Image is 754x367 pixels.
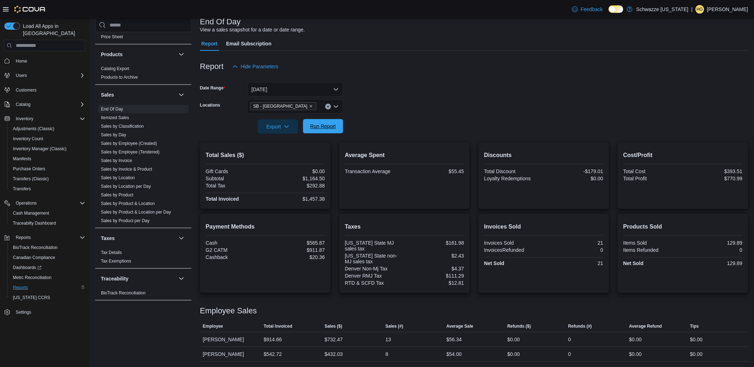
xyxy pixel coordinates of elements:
span: Reports [13,233,85,242]
a: Sales by Product & Location [101,201,155,206]
div: $911.87 [267,247,325,253]
p: [PERSON_NAME] [707,5,748,14]
a: Dashboards [7,263,88,273]
div: $0.00 [267,168,325,174]
button: Reports [7,283,88,293]
div: $12.81 [406,280,464,286]
h2: Invoices Sold [484,222,603,231]
div: $161.98 [406,240,464,246]
button: Taxes [177,234,186,243]
div: $2.43 [406,253,464,259]
span: Refunds (#) [568,323,592,329]
span: Home [16,58,27,64]
div: Items Refunded [623,247,682,253]
button: Cash Management [7,208,88,218]
button: Users [13,71,30,80]
span: Purchase Orders [10,165,85,173]
span: Inventory Count [13,136,43,142]
a: Products to Archive [101,75,138,80]
div: Loyalty Redemptions [484,176,543,181]
div: Cashback [206,254,264,260]
a: BioTrack Reconciliation [101,290,146,295]
button: Traceabilty Dashboard [7,218,88,228]
div: Total Profit [623,176,682,181]
span: Inventory Count [10,134,85,143]
div: $292.88 [267,183,325,189]
span: Transfers [10,185,85,193]
button: Catalog [1,99,88,109]
div: $54.00 [447,350,462,358]
span: Home [13,56,85,65]
label: Date Range [200,85,225,91]
h2: Average Spent [345,151,464,160]
a: Reports [10,283,31,292]
a: Tax Details [101,250,122,255]
button: Settings [1,307,88,317]
span: Users [13,71,85,80]
a: Catalog Export [101,66,129,71]
span: Reports [16,235,31,240]
h2: Cost/Profit [623,151,743,160]
span: Traceabilty Dashboard [10,219,85,227]
h2: Payment Methods [206,222,325,231]
div: $1,164.50 [267,176,325,181]
a: Canadian Compliance [10,253,58,262]
span: Sales (#) [385,323,403,329]
button: Sales [177,90,186,99]
button: Adjustments (Classic) [7,124,88,134]
div: -$179.01 [545,168,603,174]
a: Sales by Product [101,192,133,197]
div: [US_STATE] State MJ sales tax [345,240,403,251]
span: SB - [GEOGRAPHIC_DATA] [253,103,307,110]
div: Pricing [95,33,191,44]
a: BioTrack Reconciliation [10,243,60,252]
div: $0.00 [507,350,520,358]
span: Sales ($) [325,323,342,329]
button: Inventory Count [7,134,88,144]
a: Transfers (Classic) [10,175,52,183]
div: 129.89 [684,240,743,246]
span: Tips [690,323,699,329]
div: Denver Non-Mj Tax [345,266,403,271]
div: Transaction Average [345,168,403,174]
span: [US_STATE] CCRS [13,295,50,300]
button: Operations [1,198,88,208]
a: Purchase Orders [10,165,48,173]
span: Settings [16,309,31,315]
h3: Employee Sales [200,307,257,315]
a: Manifests [10,155,34,163]
span: Users [16,73,27,78]
div: Sales [95,105,191,228]
span: Products to Archive [101,74,138,80]
strong: Total Invoiced [206,196,239,202]
a: Price Sheet [101,34,123,39]
span: Reports [13,285,28,290]
div: [PERSON_NAME] [200,347,261,361]
strong: Net Sold [484,260,505,266]
div: $770.99 [684,176,743,181]
a: Sales by Invoice [101,158,132,163]
div: 21 [545,260,603,266]
a: Customers [13,86,39,94]
span: Canadian Compliance [13,255,55,260]
div: $914.66 [264,335,282,344]
span: Sales by Product & Location per Day [101,209,171,215]
a: Traceabilty Dashboard [10,219,59,227]
button: Products [101,51,176,58]
h2: Discounts [484,151,603,160]
a: End Of Day [101,107,123,112]
button: Open list of options [333,104,339,109]
span: BioTrack Reconciliation [101,290,146,296]
div: [US_STATE] State non-MJ sales tax [345,253,403,264]
a: Inventory Manager (Classic) [10,145,69,153]
div: 0 [545,247,603,253]
button: Inventory [13,114,36,123]
span: Inventory Manager (Classic) [13,146,67,152]
span: Sales by Employee (Tendered) [101,149,160,155]
span: Inventory Manager (Classic) [10,145,85,153]
a: Sales by Classification [101,124,144,129]
div: 0 [568,350,571,358]
span: Inventory [16,116,33,122]
a: Feedback [569,2,605,16]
